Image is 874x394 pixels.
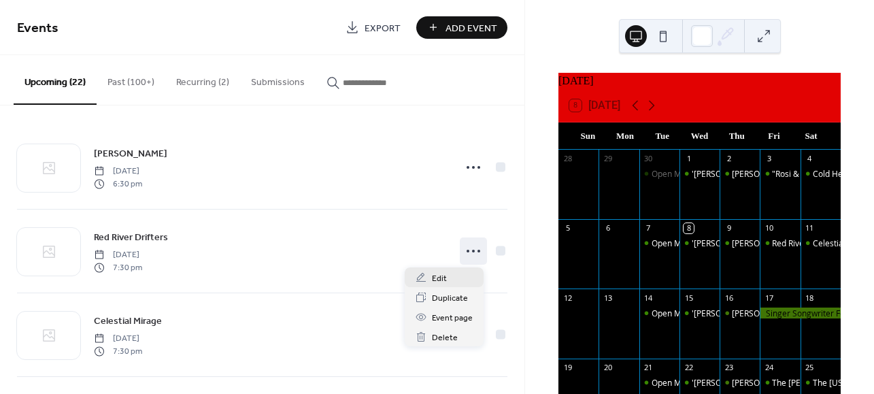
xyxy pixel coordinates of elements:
div: 29 [603,154,613,164]
div: [PERSON_NAME] [732,308,796,319]
div: 11 [805,223,815,233]
div: 'KJ Armando' Karaoke [679,237,720,249]
div: 15 [684,293,694,303]
div: 17 [764,293,774,303]
div: 18 [805,293,815,303]
div: '[PERSON_NAME] [692,237,758,249]
div: "Rosi & Skeeter " Duo [760,168,800,180]
div: [PERSON_NAME] [732,377,796,389]
span: [PERSON_NAME] [94,147,167,161]
div: Wed [681,122,718,150]
div: Open Mic Night!! [652,377,714,389]
div: [DATE] [558,73,841,89]
button: Upcoming (22) [14,55,97,105]
div: Open Mic Night!! [639,237,679,249]
span: Delete [432,331,458,345]
span: Celestial Mirage [94,314,162,329]
span: Event page [432,311,473,325]
div: 13 [603,293,613,303]
div: Mark T. Harding [720,168,760,180]
div: Open Mic Night!! [652,168,714,180]
div: 19 [562,363,573,373]
div: Al Monti [720,308,760,319]
span: Add Event [446,21,497,35]
span: Red River Drifters [94,231,168,245]
div: 3 [764,154,774,164]
div: 2 [724,154,734,164]
div: 28 [562,154,573,164]
span: 6:30 pm [94,178,142,190]
div: 'KJ Armando' Karaoke [679,377,720,389]
div: 8 [684,223,694,233]
div: 23 [724,363,734,373]
div: 'KJ Armando' Karaoke [679,308,720,319]
div: Open Mic Night!! [639,308,679,319]
div: The Ricke Brothers [760,377,800,389]
a: Red River Drifters [94,229,168,245]
span: Duplicate [432,291,468,306]
div: 4 [805,154,815,164]
div: '[PERSON_NAME] [692,377,758,389]
div: Open Mic Night!! [639,168,679,180]
div: Sun [569,122,607,150]
div: 'KJ Armando' Karaoke [679,168,720,180]
span: [DATE] [94,333,142,345]
span: [DATE] [94,249,142,261]
div: The Texas Crawlerz [801,377,841,389]
div: [PERSON_NAME] [732,168,796,180]
div: 10 [764,223,774,233]
div: The [PERSON_NAME] [772,377,852,389]
span: 7:30 pm [94,345,142,357]
div: '[PERSON_NAME] [692,308,758,319]
div: '[PERSON_NAME] [692,168,758,180]
span: Export [365,21,401,35]
div: Cold Heart Cash [801,168,841,180]
div: 6 [603,223,613,233]
div: 14 [643,293,654,303]
button: Recurring (2) [165,55,240,103]
div: Fri [756,122,793,150]
button: Submissions [240,55,316,103]
div: 25 [805,363,815,373]
button: Add Event [416,16,507,39]
div: 20 [603,363,613,373]
button: Past (100+) [97,55,165,103]
span: Edit [432,272,447,286]
div: 1 [684,154,694,164]
div: Ryker Pantano [720,237,760,249]
div: Red River Drifters [772,237,839,249]
div: [PERSON_NAME] [732,237,796,249]
div: Tue [643,122,681,150]
span: 7:30 pm [94,261,142,274]
div: Celestial Mirage [801,237,841,249]
a: Export [335,16,411,39]
div: 7 [643,223,654,233]
a: [PERSON_NAME] [94,146,167,161]
div: Open Mic Night!! [639,377,679,389]
div: 9 [724,223,734,233]
div: 22 [684,363,694,373]
div: 30 [643,154,654,164]
span: Events [17,15,58,42]
div: 21 [643,363,654,373]
div: Frank Iarossi [720,377,760,389]
div: Open Mic Night!! [652,237,714,249]
div: 16 [724,293,734,303]
div: Sat [792,122,830,150]
a: Celestial Mirage [94,313,162,329]
span: [DATE] [94,165,142,178]
div: 5 [562,223,573,233]
div: Mon [607,122,644,150]
div: 12 [562,293,573,303]
div: Red River Drifters [760,237,800,249]
div: Thu [718,122,756,150]
div: Singer Songwriter Festival [760,308,841,319]
div: 24 [764,363,774,373]
div: Open Mic Night!! [652,308,714,319]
